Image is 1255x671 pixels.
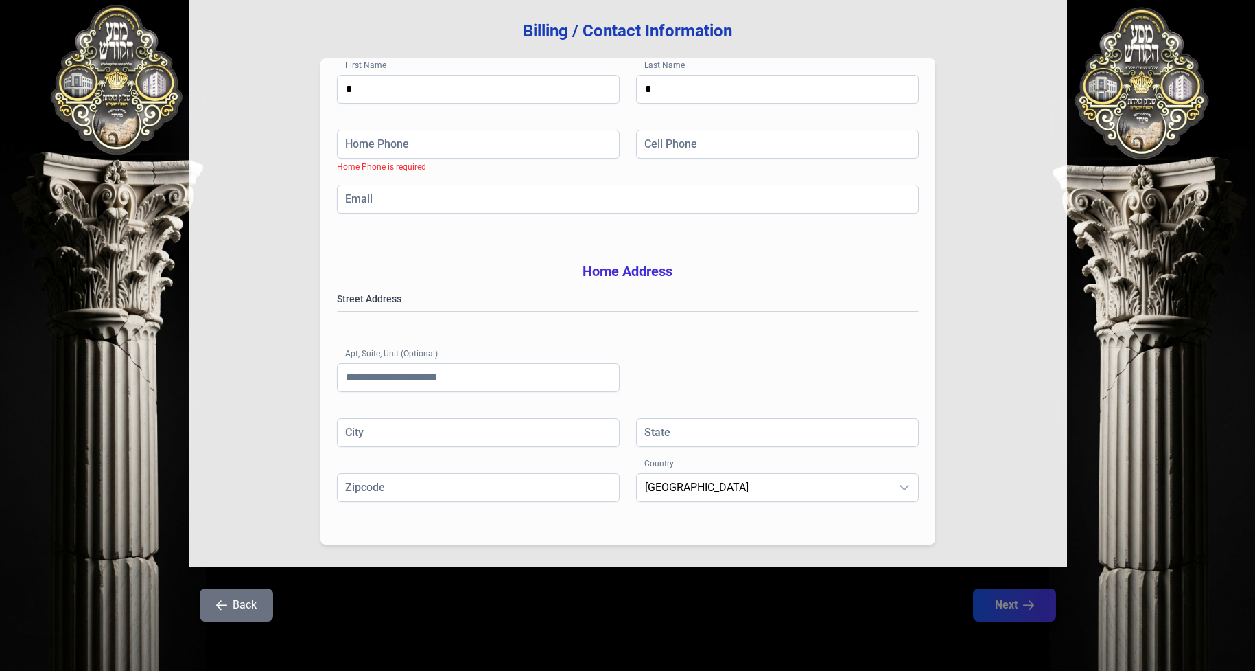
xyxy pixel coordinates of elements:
[337,292,919,306] label: Street Address
[337,162,426,172] span: Home Phone is required
[973,589,1056,622] button: Next
[337,262,919,281] h3: Home Address
[637,474,891,501] span: United States
[211,20,1045,42] h3: Billing / Contact Information
[200,589,273,622] button: Back
[891,474,918,501] div: dropdown trigger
